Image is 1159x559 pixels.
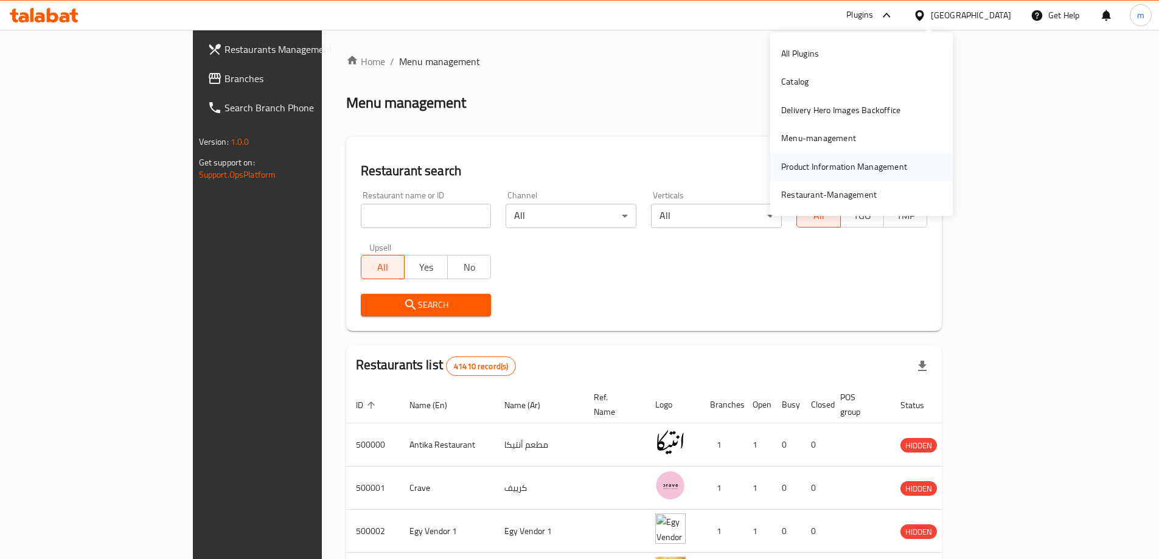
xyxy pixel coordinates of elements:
th: Closed [801,386,830,423]
th: Open [743,386,772,423]
a: Restaurants Management [198,35,386,64]
div: [GEOGRAPHIC_DATA] [931,9,1011,22]
span: Version: [199,134,229,150]
td: 0 [801,467,830,510]
td: 0 [772,423,801,467]
img: Crave [655,470,686,501]
span: POS group [840,390,876,419]
img: Antika Restaurant [655,427,686,457]
div: HIDDEN [900,481,937,496]
th: Logo [646,386,700,423]
td: كرييف [495,467,584,510]
td: 0 [801,510,830,553]
span: ID [356,398,379,412]
li: / [390,54,394,69]
span: Restaurants Management [224,42,377,57]
span: Name (En) [409,398,463,412]
span: Yes [409,259,443,276]
div: Menu-management [781,131,856,145]
div: Delivery Hero Images Backoffice [781,103,900,117]
div: Restaurant-Management [781,188,877,201]
span: HIDDEN [900,439,937,453]
span: TMP [889,207,922,224]
span: Name (Ar) [504,398,556,412]
a: Branches [198,64,386,93]
button: All [361,255,405,279]
div: Export file [908,352,937,381]
span: No [453,259,486,276]
span: Ref. Name [594,390,631,419]
span: All [802,207,835,224]
div: HIDDEN [900,438,937,453]
a: Support.OpsPlatform [199,167,276,182]
td: 1 [743,467,772,510]
button: No [447,255,491,279]
h2: Restaurant search [361,162,928,180]
td: 0 [801,423,830,467]
span: All [366,259,400,276]
td: 1 [743,510,772,553]
th: Branches [700,386,743,423]
span: Status [900,398,940,412]
button: Yes [404,255,448,279]
label: Upsell [369,243,392,251]
td: 1 [700,467,743,510]
td: 0 [772,467,801,510]
td: 1 [700,510,743,553]
span: Search [371,297,482,313]
span: TGO [846,207,879,224]
div: All [506,204,636,228]
a: Search Branch Phone [198,93,386,122]
span: 1.0.0 [231,134,249,150]
div: Product Information Management [781,160,907,173]
span: Search Branch Phone [224,100,377,115]
div: Plugins [846,8,873,23]
nav: breadcrumb [346,54,942,69]
span: HIDDEN [900,525,937,539]
td: Egy Vendor 1 [495,510,584,553]
div: HIDDEN [900,524,937,539]
div: All [651,204,782,228]
td: 1 [700,423,743,467]
span: 41410 record(s) [447,361,515,372]
button: Search [361,294,492,316]
td: Egy Vendor 1 [400,510,495,553]
td: مطعم أنتيكا [495,423,584,467]
span: m [1137,9,1144,22]
td: Antika Restaurant [400,423,495,467]
td: 0 [772,510,801,553]
td: Crave [400,467,495,510]
span: Menu management [399,54,480,69]
div: All Plugins [781,47,819,60]
span: Get support on: [199,155,255,170]
h2: Menu management [346,93,466,113]
img: Egy Vendor 1 [655,513,686,544]
input: Search for restaurant name or ID.. [361,204,492,228]
h2: Restaurants list [356,356,517,376]
div: Total records count [446,356,516,376]
td: 1 [743,423,772,467]
th: Busy [772,386,801,423]
span: Branches [224,71,377,86]
div: Catalog [781,75,809,88]
span: HIDDEN [900,482,937,496]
